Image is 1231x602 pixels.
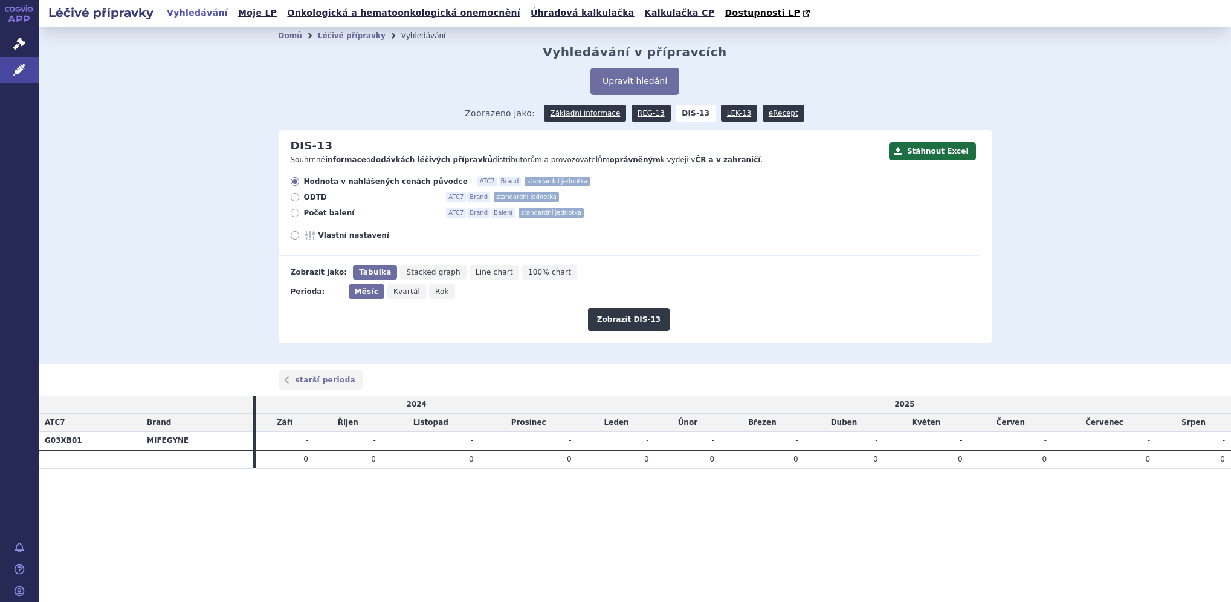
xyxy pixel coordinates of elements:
[314,414,382,432] td: Říjen
[590,68,679,95] button: Upravit hledání
[525,177,590,186] span: standardní jednotka
[256,396,578,413] td: 2024
[1156,414,1231,432] td: Srpen
[578,414,654,432] td: Leden
[446,192,466,202] span: ATC7
[147,418,171,427] span: Brand
[795,436,798,445] span: -
[45,418,65,427] span: ATC7
[304,208,437,218] span: Počet balení
[499,177,522,186] span: Brand
[569,436,571,445] span: -
[632,105,671,122] a: REG-13
[655,414,721,432] td: Únor
[695,155,760,164] strong: ČR a v zahraničí
[291,284,343,299] div: Perioda:
[804,414,884,432] td: Duben
[141,431,253,450] th: MIFEGYNE
[1220,455,1225,463] span: 0
[469,455,474,463] span: 0
[291,265,347,280] div: Zobrazit jako:
[646,436,648,445] span: -
[370,155,493,164] strong: dodávkách léčivých přípravků
[873,455,878,463] span: 0
[163,5,231,21] a: Vyhledávání
[39,4,163,21] h2: Léčivé přípravky
[465,105,535,122] span: Zobrazeno jako:
[279,31,302,40] a: Domů
[644,455,649,463] span: 0
[969,414,1053,432] td: Červen
[1044,436,1047,445] span: -
[304,177,468,186] span: Hodnota v nahlášených cenách původce
[491,208,515,218] span: Balení
[382,414,480,432] td: Listopad
[467,208,490,218] span: Brand
[1042,455,1047,463] span: 0
[875,436,877,445] span: -
[467,192,490,202] span: Brand
[958,455,963,463] span: 0
[494,192,559,202] span: standardní jednotka
[884,414,969,432] td: Květen
[355,287,378,296] span: Měsíc
[1148,436,1150,445] span: -
[720,414,804,432] td: Březen
[712,436,714,445] span: -
[318,31,386,40] a: Léčivé přípravky
[1053,414,1156,432] td: Červenec
[446,208,466,218] span: ATC7
[1223,436,1225,445] span: -
[304,192,437,202] span: ODTD
[889,142,976,160] button: Stáhnout Excel
[588,308,670,331] button: Zobrazit DIS-13
[725,8,800,18] span: Dostupnosti LP
[709,455,714,463] span: 0
[476,268,513,276] span: Line chart
[721,105,757,122] a: LEK-13
[544,105,626,122] a: Základní informace
[960,436,962,445] span: -
[303,455,308,463] span: 0
[279,370,363,390] a: starší perioda
[480,414,578,432] td: Prosinec
[435,287,449,296] span: Rok
[527,5,638,21] a: Úhradová kalkulačka
[477,177,497,186] span: ATC7
[721,5,816,22] a: Dostupnosti LP
[641,5,719,21] a: Kalkulačka CP
[318,231,451,240] span: Vlastní nastavení
[305,436,308,445] span: -
[793,455,798,463] span: 0
[676,105,716,122] strong: DIS-13
[256,414,314,432] td: Září
[567,455,572,463] span: 0
[763,105,804,122] a: eRecept
[578,396,1231,413] td: 2025
[1145,455,1150,463] span: 0
[371,455,376,463] span: 0
[519,208,584,218] span: standardní jednotka
[401,27,462,45] li: Vyhledávání
[283,5,524,21] a: Onkologická a hematoonkologická onemocnění
[610,155,661,164] strong: oprávněným
[359,268,391,276] span: Tabulka
[234,5,280,21] a: Moje LP
[291,139,333,152] h2: DIS-13
[393,287,420,296] span: Kvartál
[291,155,883,165] p: Souhrnné o distributorům a provozovatelům k výdeji v .
[373,436,376,445] span: -
[39,431,141,450] th: G03XB01
[528,268,571,276] span: 100% chart
[325,155,366,164] strong: informace
[471,436,473,445] span: -
[406,268,460,276] span: Stacked graph
[543,45,727,59] h2: Vyhledávání v přípravcích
